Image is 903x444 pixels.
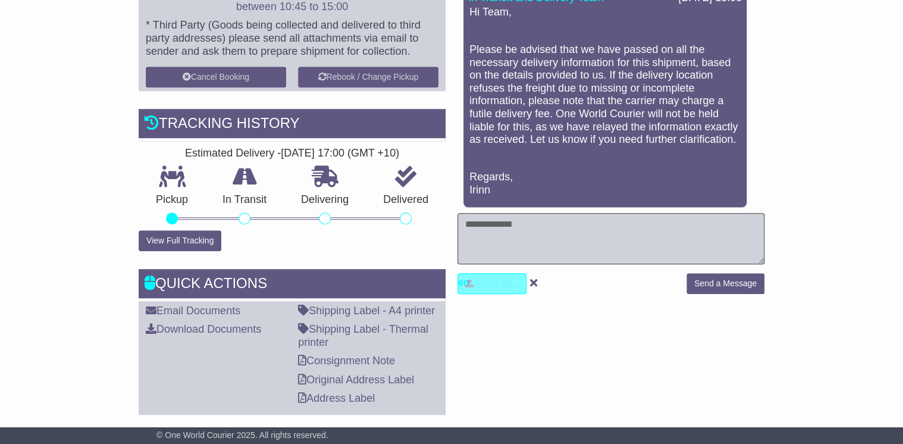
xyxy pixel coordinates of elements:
[469,43,741,146] p: Please be advised that we have passed on all the necessary delivery information for this shipment...
[298,355,395,367] a: Consignment Note
[298,392,375,404] a: Address Label
[139,269,446,301] div: Quick Actions
[298,374,414,386] a: Original Address Label
[686,273,764,294] button: Send a Message
[146,323,261,335] a: Download Documents
[146,19,438,58] p: * Third Party (Goods being collected and delivered to third party addresses) please send all atta...
[139,230,221,251] button: View Full Tracking
[146,305,240,317] a: Email Documents
[298,67,438,87] button: Rebook / Change Pickup
[139,193,205,207] p: Pickup
[298,323,428,348] a: Shipping Label - Thermal printer
[146,67,286,87] button: Cancel Booking
[469,6,741,19] p: Hi Team,
[139,147,446,160] div: Estimated Delivery -
[281,147,399,160] div: [DATE] 17:00 (GMT +10)
[139,109,446,141] div: Tracking history
[205,193,284,207] p: In Transit
[469,171,741,196] p: Regards, Irinn
[284,193,366,207] p: Delivering
[298,305,435,317] a: Shipping Label - A4 printer
[156,430,328,440] span: © One World Courier 2025. All rights reserved.
[366,193,446,207] p: Delivered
